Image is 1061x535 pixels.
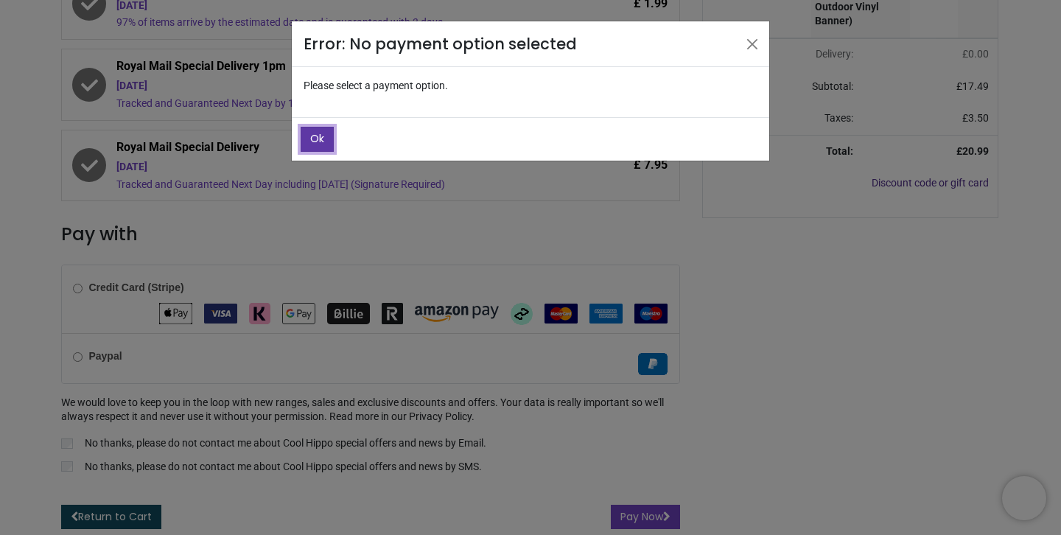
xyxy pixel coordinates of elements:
[292,67,769,105] p: Please select a payment option.
[741,33,763,55] button: Close
[310,131,324,146] span: Ok
[304,33,584,55] h4: Error: No payment option selected
[301,127,334,152] button: Ok
[1002,476,1046,520] iframe: Brevo live chat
